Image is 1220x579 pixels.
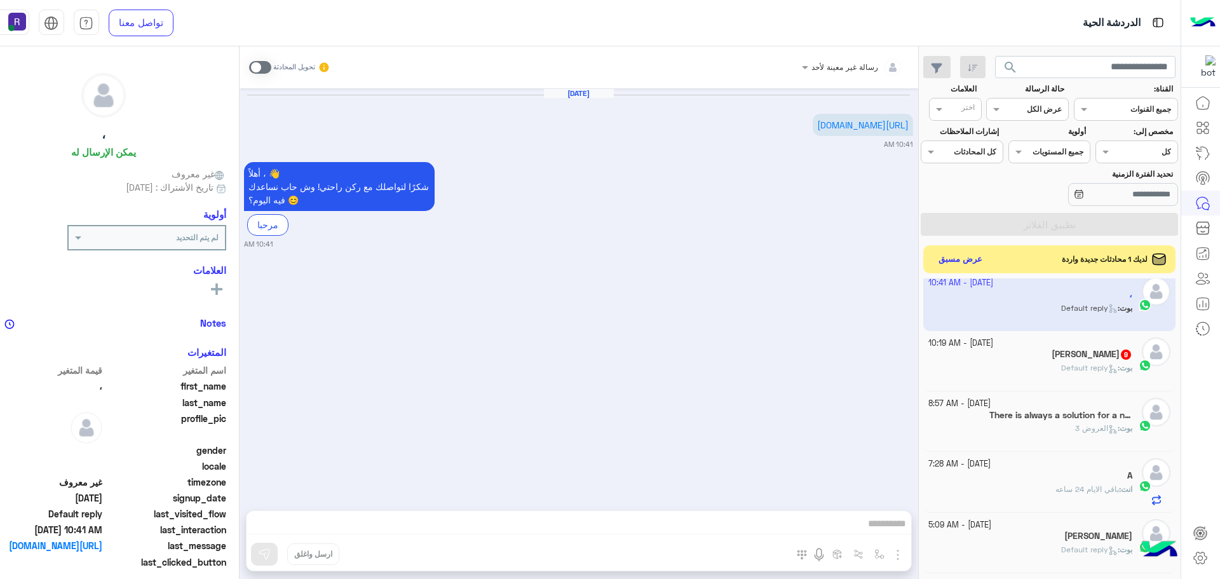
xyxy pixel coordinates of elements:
img: notes [4,319,15,329]
img: defaultAdmin.png [1142,398,1170,426]
span: first_name [105,379,226,393]
h5: احمد السوداني [1052,349,1132,360]
label: أولوية [1010,126,1086,137]
span: 9 [1121,350,1131,360]
img: defaultAdmin.png [82,74,125,117]
a: تواصل معنا [109,10,173,36]
label: القناة: [1075,83,1173,95]
span: اسم المتغير [105,364,226,377]
small: [DATE] - 5:09 AM [928,519,991,531]
img: userImage [8,13,26,31]
img: defaultAdmin.png [1142,458,1170,487]
span: last_message [105,539,226,552]
h6: Notes [200,317,226,329]
small: [DATE] - 7:28 AM [928,458,991,470]
h5: A [1127,470,1132,481]
span: رسالة غير معينة لأحد [811,62,878,72]
img: Logo [1190,10,1216,36]
a: [URL][DOMAIN_NAME] [817,119,909,130]
span: search [1003,60,1018,75]
span: لديك 1 محادثات جديدة واردة [1062,254,1148,265]
img: defaultAdmin.png [71,412,102,444]
b: : [1118,363,1132,372]
img: tab [44,16,58,31]
h6: يمكن الإرسال له [71,146,136,158]
span: locale [105,460,226,473]
div: اختر [961,102,977,116]
img: WhatsApp [1139,480,1151,493]
label: تحديد الفترة الزمنية [1010,168,1173,180]
span: بوت [1120,423,1132,433]
img: 322853014244696 [1193,55,1216,78]
button: عرض مسبق [933,250,987,269]
span: timezone [105,475,226,489]
img: hulul-logo.png [1137,528,1182,573]
img: WhatsApp [1139,419,1151,432]
span: signup_date [105,491,226,505]
small: [DATE] - 8:57 AM [928,398,991,410]
span: انت [1121,484,1132,494]
p: الدردشة الحية [1083,15,1141,32]
img: tab [1150,15,1166,31]
h6: المتغيرات [187,346,226,358]
p: 3/10/2025, 10:41 AM [244,162,435,211]
span: بوت [1120,545,1132,554]
span: last_interaction [105,523,226,536]
span: last_visited_flow [105,507,226,521]
h6: [DATE] [544,89,614,98]
small: تحويل المحادثة [273,62,315,72]
span: تاريخ الأشتراك : [DATE] [126,181,213,194]
span: Default reply [1061,363,1118,372]
h5: Karim [1064,531,1132,542]
b: : [1119,484,1132,494]
h6: أولوية [203,208,226,220]
button: تطبيق الفلاتر [921,213,1178,236]
b: لم يتم التحديد [176,233,219,242]
label: إشارات الملاحظات [923,126,999,137]
div: مرحبا [247,214,288,235]
img: tab [79,16,93,31]
label: حالة الرسالة [988,83,1064,95]
small: [DATE] - 10:19 AM [928,337,993,350]
h5: ، [102,127,105,142]
small: 10:41 AM [244,239,273,249]
label: العلامات [923,83,977,95]
span: باقي الايام 24 ساعه [1055,484,1119,494]
span: Default reply [1061,545,1118,554]
span: غير معروف [172,167,226,181]
button: ارسل واغلق [287,543,339,565]
a: tab [74,10,99,36]
img: defaultAdmin.png [1142,337,1170,366]
img: defaultAdmin.png [1142,519,1170,548]
span: بوت [1120,363,1132,372]
span: last_clicked_button [105,555,226,569]
span: last_name [105,396,226,409]
label: مخصص إلى: [1097,126,1173,137]
small: 10:41 AM [884,139,913,149]
h5: There is always a solution for a new beginning. [989,410,1132,421]
img: WhatsApp [1139,541,1151,554]
p: 3/10/2025, 10:41 AM [813,114,913,136]
span: gender [105,444,226,457]
span: profile_pic [105,412,226,441]
b: : [1118,545,1132,554]
b: : [1118,423,1132,433]
button: search [995,56,1026,83]
img: WhatsApp [1139,359,1151,372]
span: العروض 3 [1075,423,1118,433]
